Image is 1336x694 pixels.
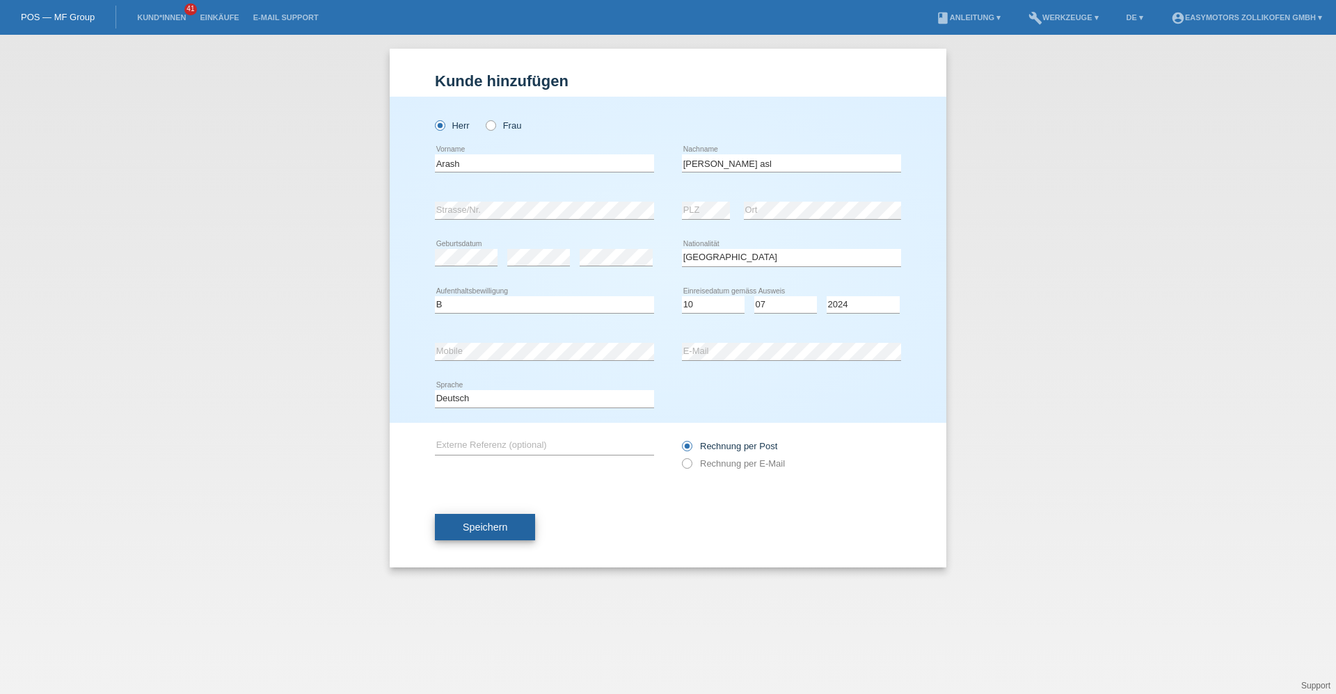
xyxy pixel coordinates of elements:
span: 41 [184,3,197,15]
i: build [1028,11,1042,25]
i: account_circle [1171,11,1185,25]
a: E-Mail Support [246,13,326,22]
a: buildWerkzeuge ▾ [1021,13,1106,22]
i: book [936,11,950,25]
a: Einkäufe [193,13,246,22]
label: Rechnung per E-Mail [682,458,785,469]
input: Herr [435,120,444,129]
a: POS — MF Group [21,12,95,22]
h1: Kunde hinzufügen [435,72,901,90]
a: bookAnleitung ▾ [929,13,1008,22]
a: DE ▾ [1120,13,1150,22]
a: Kund*innen [130,13,193,22]
a: Support [1301,681,1330,691]
span: Speichern [463,522,507,533]
label: Herr [435,120,470,131]
button: Speichern [435,514,535,540]
a: account_circleEasymotors Zollikofen GmbH ▾ [1164,13,1329,22]
label: Rechnung per Post [682,441,777,451]
input: Rechnung per E-Mail [682,458,691,476]
input: Frau [486,120,495,129]
input: Rechnung per Post [682,441,691,458]
label: Frau [486,120,521,131]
